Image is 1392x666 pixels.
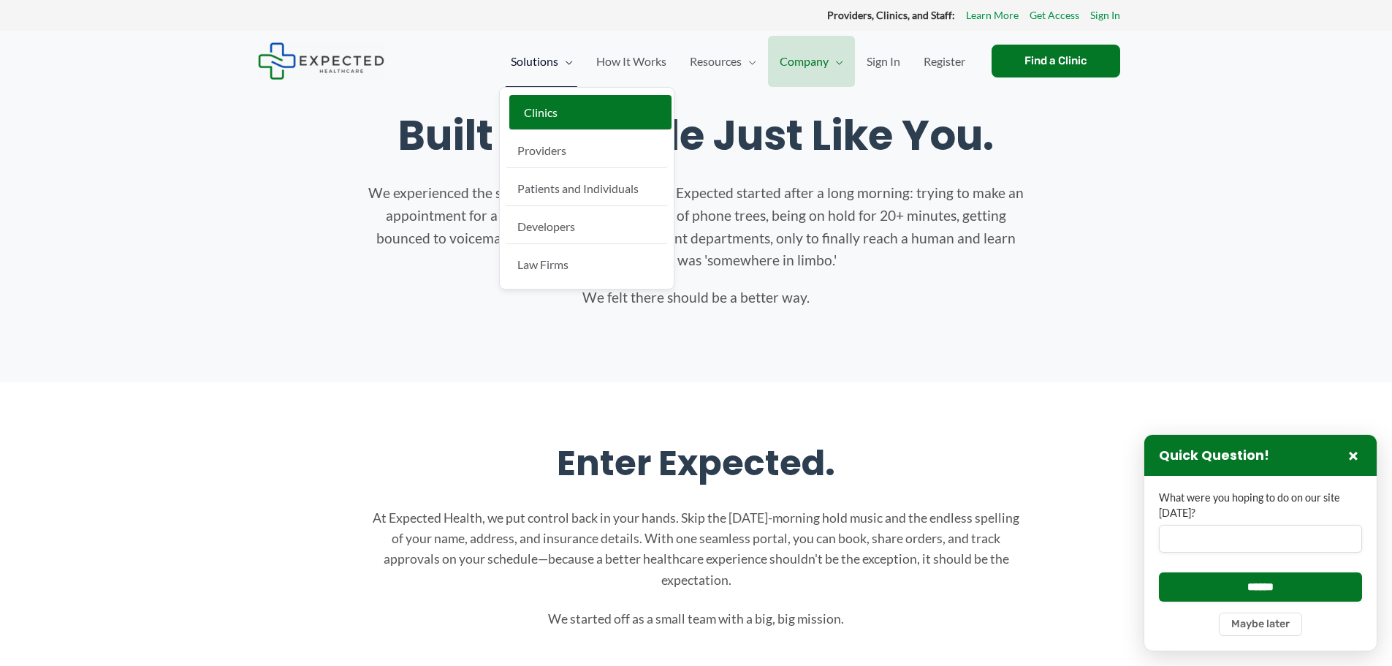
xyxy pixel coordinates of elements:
[1159,491,1362,521] label: What were you hoping to do on our site [DATE]?
[273,111,1120,160] h1: Built By People Just Like You.
[827,9,955,21] strong: Providers, Clinics, and Staff:
[992,45,1120,77] a: Find a Clinic
[966,6,1019,25] a: Learn More
[1090,6,1120,25] a: Sign In
[829,36,843,87] span: Menu Toggle
[924,36,965,87] span: Register
[506,247,668,281] a: Law Firms
[1345,447,1362,464] button: Close
[1159,447,1269,464] h3: Quick Question!
[258,42,384,80] img: Expected Healthcare Logo - side, dark font, small
[585,36,678,87] a: How It Works
[678,36,768,87] a: ResourcesMenu Toggle
[499,36,977,87] nav: Primary Site Navigation
[1219,613,1302,636] button: Maybe later
[368,182,1025,272] p: We experienced the same pain points you have — Expected started after a long morning: trying to m...
[517,143,566,157] span: Providers
[511,36,558,87] span: Solutions
[506,133,668,168] a: Providers
[517,219,575,233] span: Developers
[912,36,977,87] a: Register
[558,36,573,87] span: Menu Toggle
[506,209,668,244] a: Developers
[690,36,742,87] span: Resources
[768,36,855,87] a: CompanyMenu Toggle
[867,36,900,87] span: Sign In
[368,508,1025,591] p: At Expected Health, we put control back in your hands. Skip the [DATE]-morning hold music and the...
[596,36,666,87] span: How It Works
[506,171,668,206] a: Patients and Individuals
[368,609,1025,629] p: We started off as a small team with a big, big mission.
[499,36,585,87] a: SolutionsMenu Toggle
[368,287,1025,309] p: We felt there should be a better way.
[855,36,912,87] a: Sign In
[780,36,829,87] span: Company
[509,95,672,130] a: Clinics
[273,441,1120,486] h2: Enter Expected.
[517,257,568,271] span: Law Firms
[524,105,558,119] span: Clinics
[1030,6,1079,25] a: Get Access
[742,36,756,87] span: Menu Toggle
[517,181,639,195] span: Patients and Individuals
